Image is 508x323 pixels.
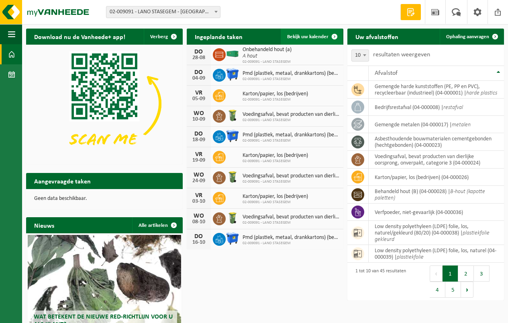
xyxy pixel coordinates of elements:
td: gemengde metalen (04-000017) | [369,116,504,133]
img: WB-0140-HPE-GN-50 [226,170,239,184]
span: Pmd (plastiek, metaal, drankkartons) (bedrijven) [243,235,339,241]
div: VR [191,90,207,96]
div: WO [191,110,207,117]
div: 1 tot 10 van 45 resultaten [351,265,406,298]
span: Pmd (plastiek, metaal, drankkartons) (bedrijven) [243,70,339,77]
i: B-hout (kapotte paletten) [375,189,485,201]
img: WB-1100-HPE-BE-01 [226,68,239,81]
div: WO [191,213,207,219]
i: plastiekfolie gekleurd [375,230,490,243]
td: verfpoeder, niet-gevaarlijk (04-000036) [369,204,504,221]
h2: Uw afvalstoffen [347,29,406,44]
div: 04-09 [191,76,207,81]
i: restafval [443,105,463,111]
h2: Ingeplande taken [187,29,251,44]
div: DO [191,49,207,55]
span: 02-009091 - LANO STASEGEM [243,97,308,102]
span: Voedingsafval, bevat producten van dierlijke oorsprong, onverpakt, categorie 3 [243,214,339,220]
label: resultaten weergeven [373,51,430,58]
div: 16-10 [191,240,207,245]
h2: Nieuws [26,217,62,233]
td: bedrijfsrestafval (04-000008) | [369,99,504,116]
span: Voedingsafval, bevat producten van dierlijke oorsprong, onverpakt, categorie 3 [243,173,339,179]
span: Pmd (plastiek, metaal, drankkartons) (bedrijven) [243,132,339,138]
i: metalen [452,122,471,128]
div: 19-09 [191,158,207,163]
i: plastiekfolie [397,254,424,260]
span: 02-009091 - LANO STASEGEM [243,179,339,184]
div: VR [191,151,207,158]
div: 24-09 [191,178,207,184]
span: 02-009091 - LANO STASEGEM [243,200,308,205]
img: Download de VHEPlus App [26,45,183,163]
span: Karton/papier, los (bedrijven) [243,91,308,97]
div: WO [191,172,207,178]
span: Bekijk uw kalender [287,34,328,39]
img: WB-0140-HPE-GN-50 [226,211,239,225]
button: 1 [443,265,458,282]
span: 02-009091 - LANO STASEGEM [243,220,339,225]
span: Karton/papier, los (bedrijven) [243,152,308,159]
td: asbesthoudende bouwmaterialen cementgebonden (hechtgebonden) (04-000023) [369,133,504,151]
i: harde plastics [466,90,497,96]
td: low density polyethyleen (LDPE) folie, los, naturel (04-000039) | [369,245,504,263]
td: behandeld hout (B) (04-000028) | [369,186,504,204]
h2: Aangevraagde taken [26,173,99,189]
span: 10 [352,50,369,61]
a: Ophaling aanvragen [440,29,503,45]
img: HK-XC-40-GN-00 [226,50,239,58]
div: 03-10 [191,199,207,204]
span: 02-009091 - LANO STASEGEM [243,138,339,143]
p: Geen data beschikbaar. [34,196,175,202]
button: Verberg [144,29,182,45]
span: 02-009091 - LANO STASEGEM [243,159,308,164]
div: DO [191,131,207,137]
a: Alle artikelen [132,217,182,233]
button: 3 [474,265,490,282]
span: Karton/papier, los (bedrijven) [243,193,308,200]
button: Previous [430,265,443,282]
div: VR [191,192,207,199]
span: Verberg [150,34,168,39]
td: gemengde harde kunststoffen (PE, PP en PVC), recycleerbaar (industrieel) (04-000001) | [369,81,504,99]
td: voedingsafval, bevat producten van dierlijke oorsprong, onverpakt, categorie 3 (04-000024) [369,151,504,169]
span: Afvalstof [375,70,398,76]
i: A hout [243,53,257,59]
span: 10 [351,49,369,62]
div: 28-08 [191,55,207,61]
img: WB-0140-HPE-GN-50 [226,109,239,122]
img: WB-1100-HPE-BE-01 [226,232,239,245]
h2: Download nu de Vanheede+ app! [26,29,133,44]
span: 02-009091 - LANO STASEGEM - HARELBEKE [106,6,220,18]
span: Voedingsafval, bevat producten van dierlijke oorsprong, onverpakt, categorie 3 [243,111,339,118]
span: 02-009091 - LANO STASEGEM - HARELBEKE [106,6,220,18]
div: 10-09 [191,117,207,122]
span: 02-009091 - LANO STASEGEM [243,60,292,64]
button: 2 [458,265,474,282]
button: 5 [445,282,461,298]
div: DO [191,233,207,240]
span: Onbehandeld hout (a) [243,47,292,53]
div: 08-10 [191,219,207,225]
span: 02-009091 - LANO STASEGEM [243,241,339,246]
span: 02-009091 - LANO STASEGEM [243,118,339,123]
div: 18-09 [191,137,207,143]
button: 4 [430,282,445,298]
div: DO [191,69,207,76]
span: Ophaling aanvragen [446,34,489,39]
div: 05-09 [191,96,207,102]
td: karton/papier, los (bedrijven) (04-000026) [369,169,504,186]
a: Bekijk uw kalender [281,29,343,45]
span: 02-009091 - LANO STASEGEM [243,77,339,82]
button: Next [461,282,473,298]
td: low density polyethyleen (LDPE) folie, los, naturel/gekleurd (80/20) (04-000038) | [369,221,504,245]
img: WB-1100-HPE-BE-01 [226,129,239,143]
